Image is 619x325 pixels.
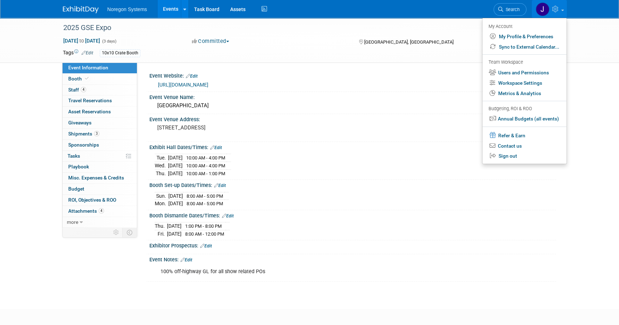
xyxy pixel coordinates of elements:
[68,153,80,159] span: Tasks
[63,217,137,228] a: more
[63,107,137,117] a: Asset Reservations
[68,142,99,148] span: Sponsorships
[210,145,222,150] a: Edit
[68,175,124,181] span: Misc. Expenses & Credits
[68,87,86,93] span: Staff
[85,77,89,80] i: Booth reservation complete
[482,31,566,42] a: My Profile & Preferences
[180,257,192,262] a: Edit
[155,169,168,177] td: Thu.
[63,140,137,151] a: Sponsorships
[155,265,477,279] div: 100% off-highway GL for all show related POs
[100,49,140,57] div: 10x10 Crate Booth
[185,231,224,237] span: 8:00 AM - 12:00 PM
[123,228,137,237] td: Toggle Event Tabs
[186,74,198,79] a: Edit
[214,183,226,188] a: Edit
[63,118,137,128] a: Giveaways
[68,186,84,192] span: Budget
[482,68,566,78] a: Users and Permissions
[61,21,516,34] div: 2025 GSE Expo
[157,124,311,131] pre: [STREET_ADDRESS]
[489,22,559,30] div: My Account
[155,100,551,111] div: [GEOGRAPHIC_DATA]
[536,3,549,16] img: Johana Gil
[186,155,225,161] span: 10:00 AM - 4:00 PM
[149,254,556,264] div: Event Notes:
[68,164,89,169] span: Playbook
[149,70,556,80] div: Event Website:
[63,95,137,106] a: Travel Reservations
[68,76,90,82] span: Booth
[63,38,100,44] span: [DATE] [DATE]
[63,206,137,217] a: Attachments4
[63,49,93,57] td: Tags
[149,180,556,189] div: Booth Set-up Dates/Times:
[482,78,566,88] a: Workspace Settings
[167,230,182,237] td: [DATE]
[222,213,234,218] a: Edit
[78,38,85,44] span: to
[99,208,104,213] span: 4
[155,154,168,162] td: Tue.
[187,201,223,206] span: 8:00 AM - 5:00 PM
[482,130,566,141] a: Refer & Earn
[63,184,137,194] a: Budget
[68,109,111,114] span: Asset Reservations
[186,171,225,176] span: 10:00 AM - 1:00 PM
[149,240,556,250] div: Exhibitor Prospectus:
[68,120,91,125] span: Giveaways
[187,193,223,199] span: 8:00 AM - 5:00 PM
[63,6,99,13] img: ExhibitDay
[110,228,123,237] td: Personalize Event Tab Strip
[482,151,566,161] a: Sign out
[482,141,566,151] a: Contact us
[155,192,168,200] td: Sun.
[63,173,137,183] a: Misc. Expenses & Credits
[494,3,526,16] a: Search
[482,88,566,99] a: Metrics & Analytics
[81,50,93,55] a: Edit
[63,162,137,172] a: Playbook
[489,59,559,67] div: Team Workspace
[63,85,137,95] a: Staff4
[63,151,137,162] a: Tasks
[155,162,168,170] td: Wed.
[67,219,78,225] span: more
[68,208,104,214] span: Attachments
[149,114,556,123] div: Event Venue Address:
[200,243,212,248] a: Edit
[189,38,232,45] button: Committed
[364,39,453,45] span: [GEOGRAPHIC_DATA], [GEOGRAPHIC_DATA]
[81,87,86,92] span: 4
[149,210,556,220] div: Booth Dismantle Dates/Times:
[168,154,183,162] td: [DATE]
[503,7,520,12] span: Search
[168,169,183,177] td: [DATE]
[168,162,183,170] td: [DATE]
[186,163,225,168] span: 10:00 AM - 4:00 PM
[155,200,168,207] td: Mon.
[489,105,559,113] div: Budgeting, ROI & ROO
[482,42,566,52] a: Sync to External Calendar...
[101,39,117,44] span: (3 days)
[155,230,167,237] td: Fri.
[167,222,182,230] td: [DATE]
[482,114,566,124] a: Annual Budgets (all events)
[149,142,556,151] div: Exhibit Hall Dates/Times:
[107,6,147,12] span: Noregon Systems
[94,131,99,136] span: 3
[63,129,137,139] a: Shipments3
[158,82,208,88] a: [URL][DOMAIN_NAME]
[68,131,99,137] span: Shipments
[68,197,116,203] span: ROI, Objectives & ROO
[149,92,556,101] div: Event Venue Name:
[63,195,137,206] a: ROI, Objectives & ROO
[63,63,137,73] a: Event Information
[68,98,112,103] span: Travel Reservations
[68,65,108,70] span: Event Information
[63,74,137,84] a: Booth
[185,223,222,229] span: 1:00 PM - 8:00 PM
[155,222,167,230] td: Thu.
[168,200,183,207] td: [DATE]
